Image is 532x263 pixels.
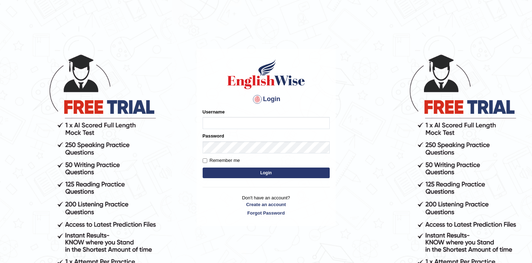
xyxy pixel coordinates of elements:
[203,133,224,139] label: Password
[203,94,330,105] h4: Login
[203,201,330,208] a: Create an account
[203,109,225,115] label: Username
[203,157,240,164] label: Remember me
[203,158,207,163] input: Remember me
[203,168,330,178] button: Login
[203,194,330,216] p: Don't have an account?
[203,210,330,216] a: Forgot Password
[226,58,306,90] img: Logo of English Wise sign in for intelligent practice with AI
